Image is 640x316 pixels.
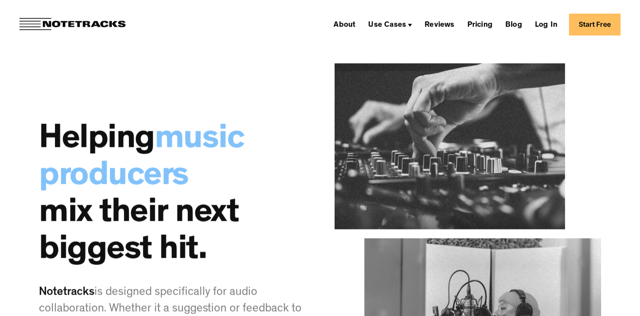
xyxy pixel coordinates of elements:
[364,17,416,32] div: Use Cases
[39,124,244,195] span: music producers
[569,14,621,35] a: Start Free
[368,21,406,29] div: Use Cases
[421,17,458,32] a: Reviews
[463,17,497,32] a: Pricing
[39,123,305,270] h2: Helping mix their next biggest hit.
[330,17,359,32] a: About
[39,287,94,299] span: Notetracks
[501,17,526,32] a: Blog
[531,17,561,32] a: Log In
